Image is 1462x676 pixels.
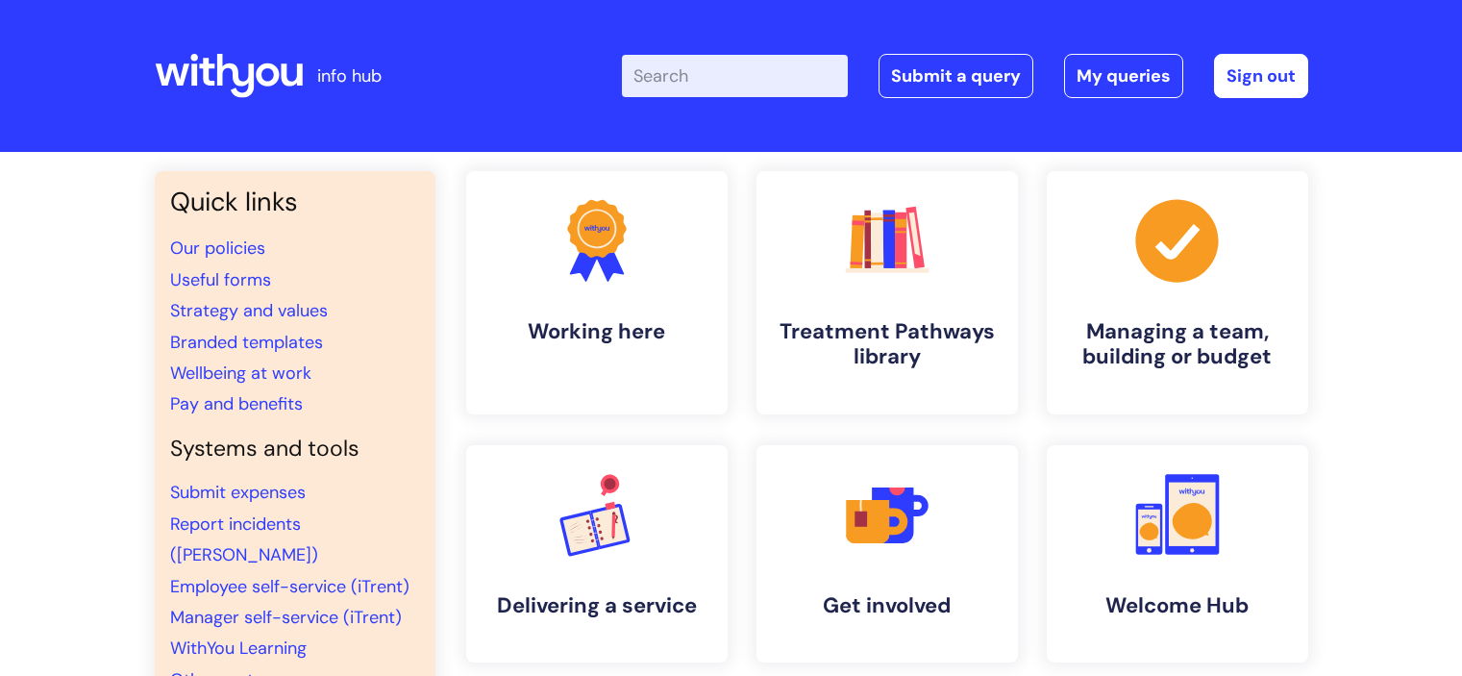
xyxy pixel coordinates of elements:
[170,513,318,566] a: Report incidents ([PERSON_NAME])
[772,593,1003,618] h4: Get involved
[170,268,271,291] a: Useful forms
[1214,54,1308,98] a: Sign out
[170,331,323,354] a: Branded templates
[317,61,382,91] p: info hub
[482,319,712,344] h4: Working here
[756,445,1018,663] a: Get involved
[1062,319,1293,370] h4: Managing a team, building or budget
[170,187,420,217] h3: Quick links
[756,171,1018,414] a: Treatment Pathways library
[170,637,307,660] a: WithYou Learning
[170,362,311,385] a: Wellbeing at work
[482,593,712,618] h4: Delivering a service
[622,55,848,97] input: Search
[466,171,728,414] a: Working here
[1062,593,1293,618] h4: Welcome Hub
[170,606,402,629] a: Manager self-service (iTrent)
[170,575,409,598] a: Employee self-service (iTrent)
[170,392,303,415] a: Pay and benefits
[772,319,1003,370] h4: Treatment Pathways library
[170,237,265,260] a: Our policies
[170,436,420,463] h4: Systems and tools
[466,445,728,663] a: Delivering a service
[879,54,1033,98] a: Submit a query
[1047,445,1308,663] a: Welcome Hub
[170,299,328,322] a: Strategy and values
[1064,54,1183,98] a: My queries
[1047,171,1308,414] a: Managing a team, building or budget
[170,481,306,504] a: Submit expenses
[622,54,1308,98] div: | -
